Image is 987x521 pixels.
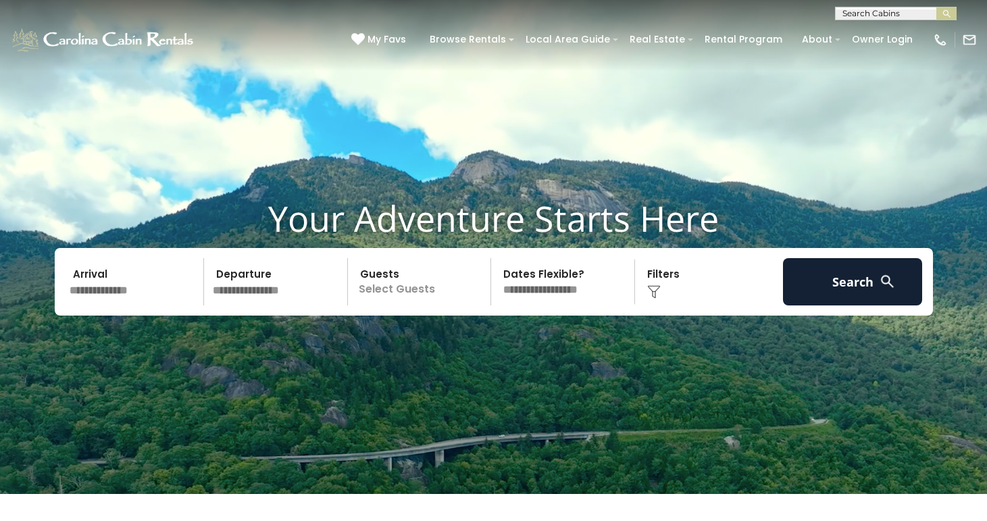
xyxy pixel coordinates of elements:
[933,32,948,47] img: phone-regular-white.png
[783,258,923,305] button: Search
[10,197,977,239] h1: Your Adventure Starts Here
[10,26,197,53] img: White-1-1-2.png
[698,29,789,50] a: Rental Program
[368,32,406,47] span: My Favs
[352,258,491,305] p: Select Guests
[879,273,896,290] img: search-regular-white.png
[795,29,839,50] a: About
[845,29,919,50] a: Owner Login
[962,32,977,47] img: mail-regular-white.png
[647,285,661,299] img: filter--v1.png
[423,29,513,50] a: Browse Rentals
[623,29,692,50] a: Real Estate
[519,29,617,50] a: Local Area Guide
[351,32,409,47] a: My Favs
